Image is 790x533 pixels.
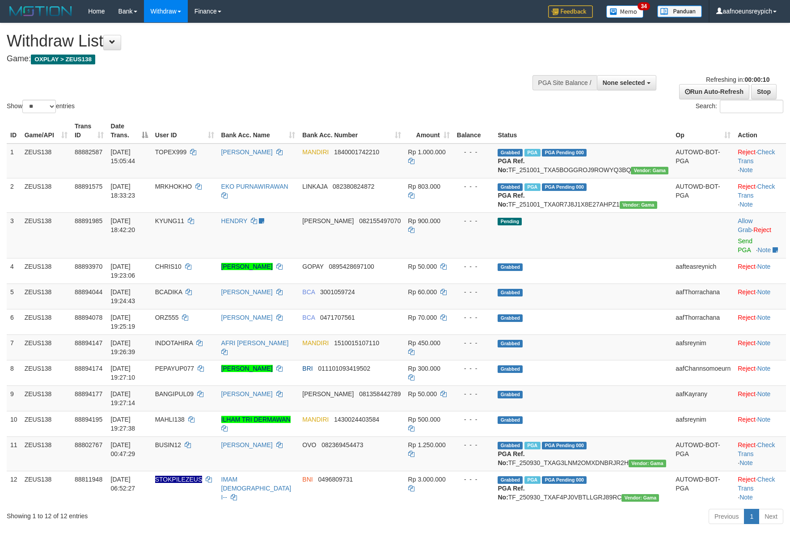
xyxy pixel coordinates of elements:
span: 88802767 [75,441,102,448]
span: BCA [302,314,315,321]
span: Copy 0895428697100 to clipboard [329,263,374,270]
td: · · [734,144,786,178]
span: Copy 1840001742210 to clipboard [334,148,379,156]
a: Note [739,166,753,173]
span: 88894078 [75,314,102,321]
span: [DATE] 19:27:38 [111,416,135,432]
span: PGA Pending [542,183,587,191]
span: MAHLI138 [155,416,185,423]
a: Stop [751,84,777,99]
a: [PERSON_NAME] [221,288,273,296]
td: AUTOWD-BOT-PGA [672,471,734,505]
a: Note [757,339,771,347]
th: Status [494,118,672,144]
span: Copy 1430024403584 to clipboard [334,416,379,423]
td: ZEUS138 [21,212,71,258]
span: Rp 1.000.000 [408,148,446,156]
span: Copy 0471707561 to clipboard [320,314,355,321]
span: PGA Pending [542,476,587,484]
td: · [734,360,786,385]
div: Showing 1 to 12 of 12 entries [7,508,322,520]
img: Button%20Memo.svg [606,5,644,18]
span: None selected [603,79,645,86]
span: BCA [302,288,315,296]
a: Note [739,201,753,208]
th: Game/API: activate to sort column ascending [21,118,71,144]
td: 7 [7,334,21,360]
td: 4 [7,258,21,283]
td: 11 [7,436,21,471]
div: PGA Site Balance / [532,75,597,90]
td: aafsreynim [672,334,734,360]
th: Bank Acc. Name: activate to sort column ascending [218,118,299,144]
span: Grabbed [498,314,523,322]
a: AFRI [PERSON_NAME] [221,339,289,347]
td: AUTOWD-BOT-PGA [672,144,734,178]
span: [DATE] 19:23:06 [111,263,135,279]
span: 34 [638,2,650,10]
span: BANGIPUL09 [155,390,194,398]
span: CHRIS10 [155,263,182,270]
span: Grabbed [498,476,523,484]
span: 88893970 [75,263,102,270]
span: 88894147 [75,339,102,347]
div: - - - [457,415,491,424]
div: - - - [457,148,491,157]
th: Amount: activate to sort column ascending [405,118,453,144]
a: Run Auto-Refresh [679,84,749,99]
span: MRKHOKHO [155,183,192,190]
div: - - - [457,338,491,347]
td: 12 [7,471,21,505]
td: · · [734,178,786,212]
td: 10 [7,411,21,436]
b: PGA Ref. No: [498,192,524,208]
div: - - - [457,182,491,191]
span: 88894174 [75,365,102,372]
a: Note [739,494,753,501]
th: Action [734,118,786,144]
span: OXPLAY > ZEUS138 [31,55,95,64]
span: 88811948 [75,476,102,483]
span: Grabbed [498,365,523,373]
b: PGA Ref. No: [498,157,524,173]
td: · [734,309,786,334]
span: OVO [302,441,316,448]
span: MANDIRI [302,416,329,423]
span: Rp 1.250.000 [408,441,446,448]
td: 6 [7,309,21,334]
span: · [738,217,753,233]
a: Check Trans [738,183,775,199]
span: [DATE] 19:25:19 [111,314,135,330]
a: Reject [738,441,756,448]
div: - - - [457,389,491,398]
a: Reject [738,263,756,270]
a: Check Trans [738,476,775,492]
a: Reject [738,148,756,156]
a: [PERSON_NAME] [221,148,273,156]
span: Vendor URL: https://trx31.1velocity.biz [620,201,657,209]
span: [DATE] 19:27:14 [111,390,135,406]
span: Marked by aafsreyleap [524,442,540,449]
a: Previous [709,509,744,524]
a: Send PGA [738,237,752,254]
td: 9 [7,385,21,411]
span: 88891575 [75,183,102,190]
th: Bank Acc. Number: activate to sort column ascending [299,118,404,144]
span: Rp 50.000 [408,263,437,270]
span: ORZ555 [155,314,179,321]
span: [DATE] 15:05:44 [111,148,135,165]
a: Check Trans [738,441,775,457]
label: Show entries [7,100,75,113]
div: - - - [457,262,491,271]
div: - - - [457,216,491,225]
div: - - - [457,364,491,373]
span: Copy 081358442789 to clipboard [359,390,401,398]
a: Reject [738,365,756,372]
td: aafThorrachana [672,309,734,334]
div: - - - [457,313,491,322]
td: AUTOWD-BOT-PGA [672,436,734,471]
th: ID [7,118,21,144]
b: PGA Ref. No: [498,485,524,501]
a: Note [757,390,771,398]
div: - - - [457,288,491,296]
